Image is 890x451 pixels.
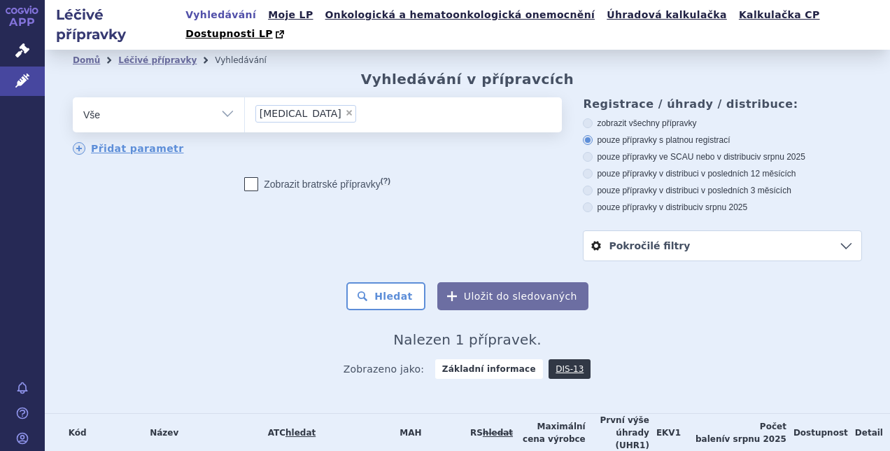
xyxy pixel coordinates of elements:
[583,185,862,196] label: pouze přípravky v distribuci v posledních 3 měsících
[345,109,353,117] span: ×
[583,168,862,179] label: pouze přípravky v distribuci v posledních 12 měsících
[73,55,100,65] a: Domů
[344,359,425,379] span: Zobrazeno jako:
[118,55,197,65] a: Léčivé přípravky
[361,71,574,88] h2: Vyhledávání v přípravcích
[483,428,513,438] a: vyhledávání neobsahuje žádnou platnou referenční skupinu
[583,97,862,111] h3: Registrace / úhrady / distribuce:
[381,176,390,186] abbr: (?)
[583,134,862,146] label: pouze přípravky s platnou registrací
[735,6,824,25] a: Kalkulačka CP
[699,202,747,212] span: v srpnu 2025
[435,359,543,379] strong: Základní informace
[45,5,181,44] h2: Léčivé přípravky
[181,25,291,44] a: Dostupnosti LP
[437,282,588,310] button: Uložit do sledovaných
[321,6,600,25] a: Onkologická a hematoonkologická onemocnění
[260,109,341,118] span: [MEDICAL_DATA]
[756,152,805,162] span: v srpnu 2025
[215,50,285,71] li: Vyhledávání
[185,28,273,39] span: Dostupnosti LP
[181,6,260,25] a: Vyhledávání
[264,6,317,25] a: Moje LP
[583,118,862,129] label: zobrazit všechny přípravky
[285,428,316,438] a: hledat
[346,282,425,310] button: Hledat
[483,428,513,438] del: hledat
[602,6,731,25] a: Úhradová kalkulačka
[360,104,368,122] input: [MEDICAL_DATA]
[244,177,390,191] label: Zobrazit bratrské přípravky
[393,331,542,348] span: Nalezen 1 přípravek.
[725,434,786,444] span: v srpnu 2025
[73,142,184,155] a: Přidat parametr
[583,202,862,213] label: pouze přípravky v distribuci
[549,359,591,379] a: DIS-13
[583,151,862,162] label: pouze přípravky ve SCAU nebo v distribuci
[584,231,861,261] a: Pokročilé filtry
